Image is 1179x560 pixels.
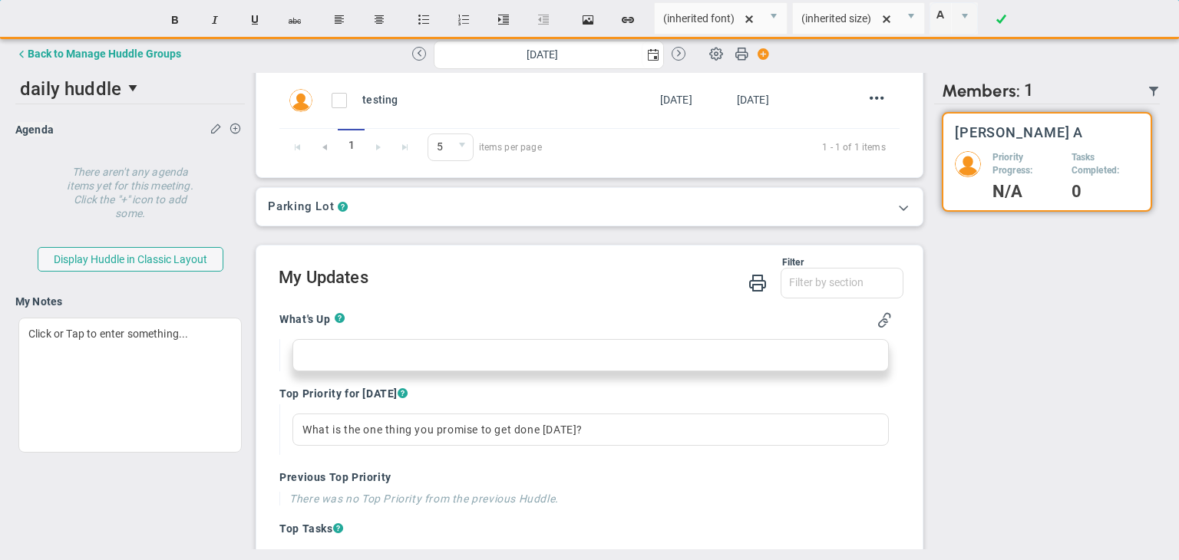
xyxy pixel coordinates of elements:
[898,3,924,34] span: select
[992,185,1060,199] h4: N/A
[1072,151,1139,177] h5: Tasks Completed:
[276,5,313,35] button: Strikethrough
[1024,81,1034,101] span: 1
[279,470,892,484] h4: Previous Top Priority
[702,38,731,68] span: Huddle Settings
[279,268,903,290] h2: My Updates
[748,272,767,292] span: Print My Huddle Updates
[20,78,121,100] span: daily huddle
[485,5,522,35] button: Indent
[793,3,899,34] input: Font Size
[279,257,804,268] div: Filter
[942,81,1020,101] span: Members:
[38,247,223,272] button: Display Huddle in Classic Layout
[279,312,334,326] h4: What's Up
[445,5,482,35] button: Insert ordered list
[570,5,606,35] button: Insert image
[451,134,473,160] span: select
[289,492,892,506] h4: There was no Top Priority from the previous Huddle.
[428,134,451,160] span: 5
[362,91,648,108] div: testing
[196,5,233,35] button: Italic
[268,199,334,214] h3: Parking Lot
[955,125,1084,140] h3: [PERSON_NAME] A
[951,3,977,34] span: select
[982,5,1019,35] a: Done!
[279,521,892,536] h4: Top Tasks
[405,5,442,35] button: Insert unordered list
[157,5,193,35] button: Bold
[279,387,892,400] h4: Top Priority for [DATE]
[28,48,181,60] div: Back to Manage Huddle Groups
[292,413,889,446] div: What is the one thing you promise to get done [DATE]?
[15,295,245,308] h4: My Notes
[660,91,725,108] div: Thu Sep 04 2025 00:35:40 GMT+0530 (India Standard Time)
[338,129,365,162] span: 1
[642,41,663,68] span: select
[955,151,981,177] img: 202891.Person.photo
[18,318,242,453] div: Click or Tap to enter something...
[735,46,748,68] span: Print Huddle
[121,75,147,101] span: select
[761,3,787,34] span: select
[428,133,542,161] span: items per page
[1148,85,1160,97] span: Filter Updated Members
[737,94,769,106] span: [DATE]
[655,3,761,34] input: Font Name
[236,5,273,35] button: Underline
[560,138,886,156] span: 1 - 1 of 1 items
[15,38,181,69] button: Back to Manage Huddle Groups
[781,268,903,296] input: Filter by section
[992,151,1060,177] h5: Priority Progress:
[609,5,646,35] button: Insert hyperlink
[15,124,54,136] span: Agenda
[1072,185,1139,199] h4: 0
[289,89,312,112] img: Chandrika A
[321,5,358,35] button: Align text left
[361,5,398,35] button: Center text
[930,2,978,35] span: Current selected color is rgba(255, 255, 255, 0)
[750,44,770,64] span: Action Button
[428,133,474,161] span: 0
[61,154,200,220] h4: There aren't any agenda items yet for this meeting. Click the "+" icon to add some.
